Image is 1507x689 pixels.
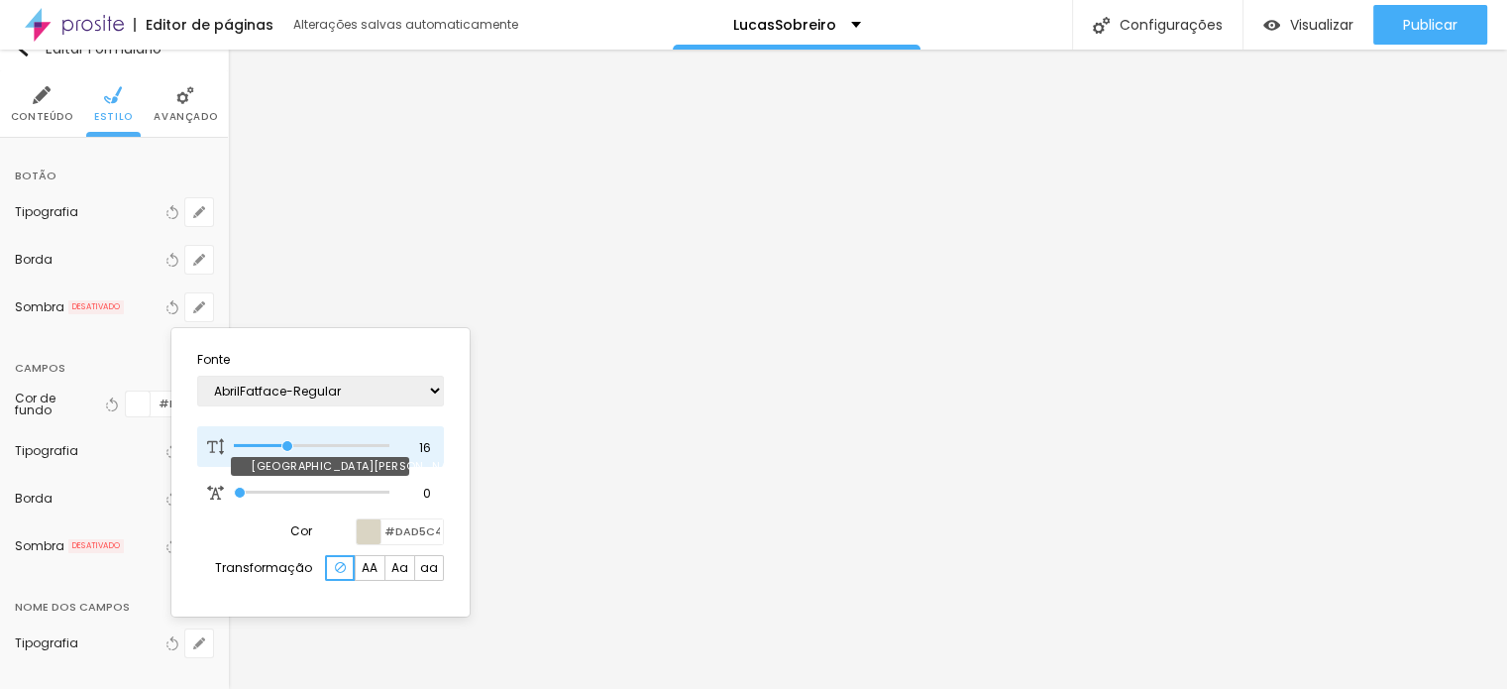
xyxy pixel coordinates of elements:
[197,354,444,366] p: Fonte
[290,525,312,537] p: Cor
[207,484,225,502] img: Icon Letter Spacing
[215,562,312,574] p: Transformação
[335,562,346,573] img: Icone
[362,562,377,574] span: AA
[420,562,438,574] span: aa
[391,562,408,574] span: Aa
[207,438,225,456] img: Icon Font Size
